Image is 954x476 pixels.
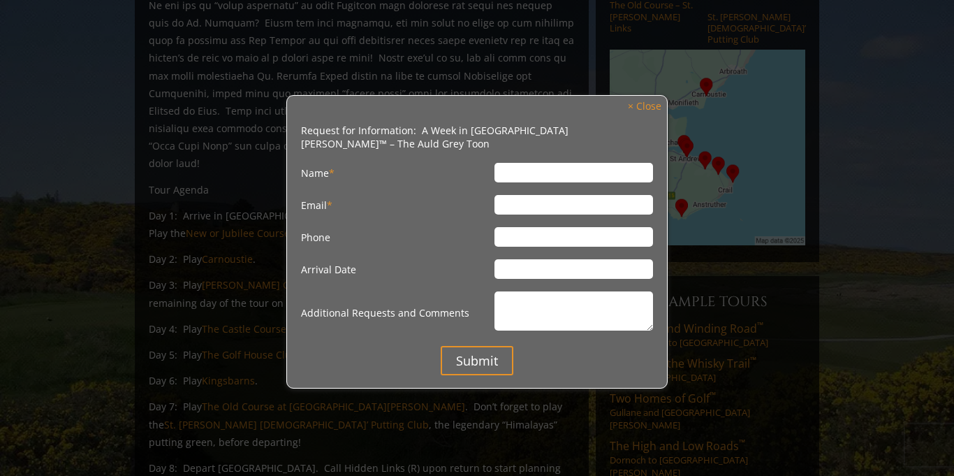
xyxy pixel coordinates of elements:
[301,227,494,247] label: Phone
[301,195,494,215] label: Email
[301,124,653,150] li: Request for Information: A Week in [GEOGRAPHIC_DATA][PERSON_NAME]™ – The Auld Grey Toon
[441,346,513,375] input: Submit
[621,97,668,116] a: × Close
[301,291,494,333] label: Additional Requests and Comments
[301,163,494,182] label: Name
[301,259,494,279] label: Arrival Date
